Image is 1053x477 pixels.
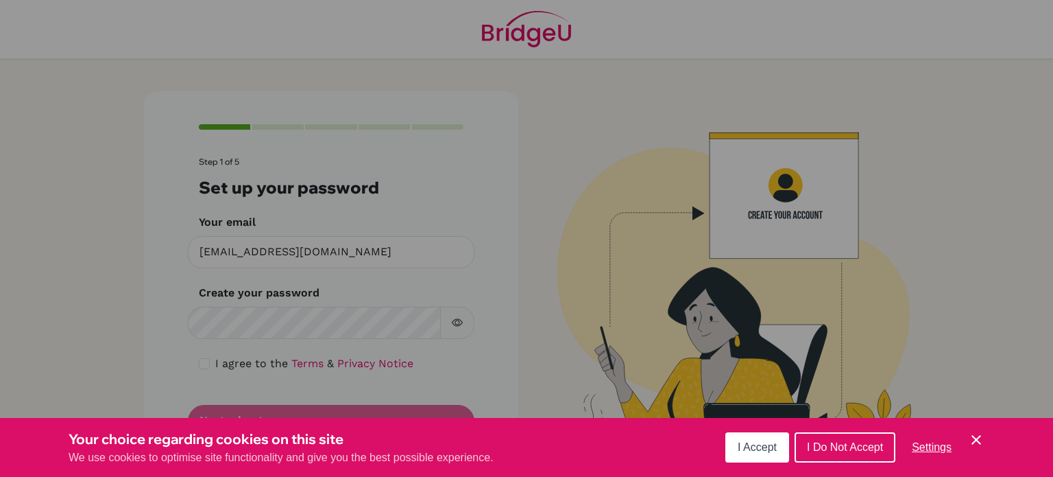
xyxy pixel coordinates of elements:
span: I Do Not Accept [807,441,883,453]
span: I Accept [738,441,777,453]
span: Settings [912,441,952,453]
button: Settings [901,434,963,461]
button: Save and close [968,432,984,448]
h3: Your choice regarding cookies on this site [69,429,494,450]
button: I Do Not Accept [795,432,895,463]
p: We use cookies to optimise site functionality and give you the best possible experience. [69,450,494,466]
button: I Accept [725,432,789,463]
